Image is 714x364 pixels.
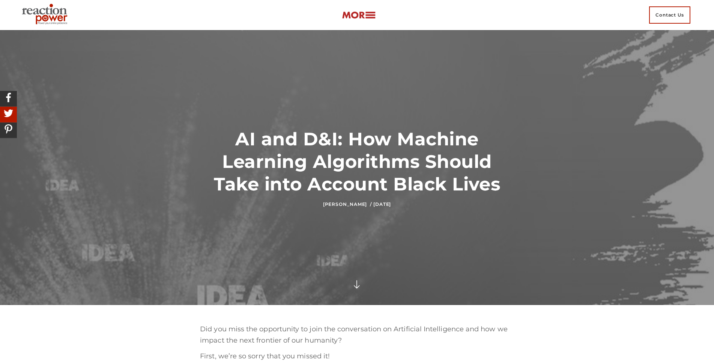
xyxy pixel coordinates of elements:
p: Did you miss the opportunity to join the conversation on Artificial Intelligence and how we impac... [200,324,514,346]
a: [PERSON_NAME] / [323,201,372,207]
img: Share On Pinterest [2,122,15,136]
img: more-btn.png [342,11,376,20]
img: Share On Facebook [2,91,15,104]
img: Executive Branding | Personal Branding Agency [19,2,73,29]
img: Share On Twitter [2,107,15,120]
h1: AI and D&I: How Machine Learning Algorithms Should Take into Account Black Lives [200,128,514,195]
span: Contact Us [649,6,690,24]
time: [DATE] [373,201,391,207]
p: First, we’re so sorry that you missed it! [200,351,514,362]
